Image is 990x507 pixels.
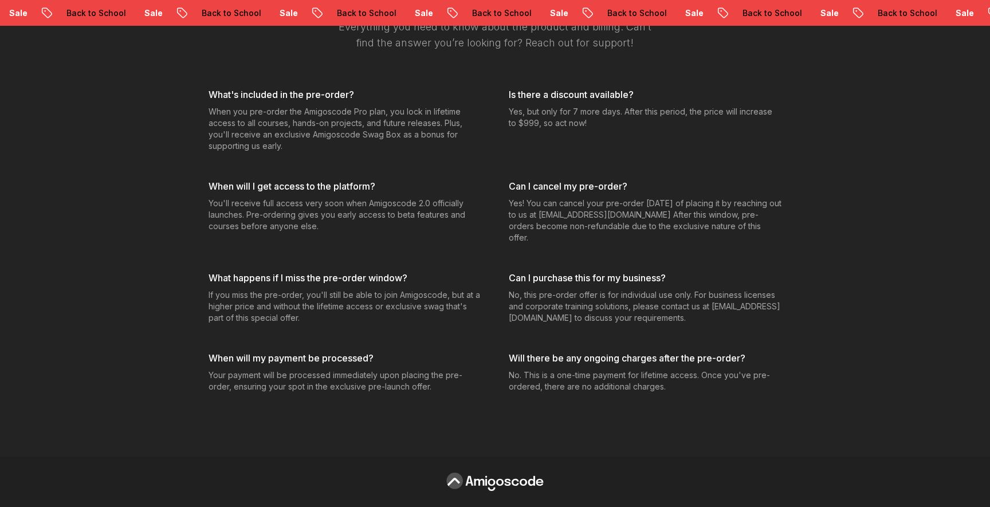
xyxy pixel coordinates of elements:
p: Back to School [285,7,363,19]
p: Sale [634,7,670,19]
p: You'll receive full access very soon when Amigoscode 2.0 officially launches. Pre-ordering gives ... [209,198,481,232]
p: Back to School [691,7,769,19]
p: Sale [498,7,535,19]
p: If you miss the pre-order, you'll still be able to join Amigoscode, but at a higher price and wit... [209,289,481,324]
p: Everything you need to know about the product and billing. Can’t find the answer you’re looking f... [330,19,660,51]
p: Back to School [556,7,634,19]
p: When you pre-order the Amigoscode Pro plan, you lock in lifetime access to all courses, hands-on ... [209,106,481,152]
h3: What's included in the pre-order? [209,88,481,101]
h3: Is there a discount available? [509,88,781,101]
h3: Can I purchase this for my business? [509,271,781,285]
p: Back to School [826,7,904,19]
h3: When will my payment be processed? [209,351,481,365]
p: No. This is a one-time payment for lifetime access. Once you've pre-ordered, there are no additio... [509,370,781,392]
h3: Will there be any ongoing charges after the pre-order? [509,351,781,365]
p: Yes, but only for 7 more days. After this period, the price will increase to $999, so act now! [509,106,781,129]
p: No, this pre-order offer is for individual use only. For business licenses and corporate training... [509,289,781,324]
p: Sale [769,7,806,19]
h3: What happens if I miss the pre-order window? [209,271,481,285]
p: Back to School [150,7,228,19]
p: Your payment will be processed immediately upon placing the pre-order, ensuring your spot in the ... [209,370,481,392]
p: Yes! You can cancel your pre-order [DATE] of placing it by reaching out to us at [EMAIL_ADDRESS][... [509,198,781,243]
p: Sale [363,7,400,19]
h3: Can I cancel my pre-order? [509,179,781,193]
p: Back to School [421,7,498,19]
p: Sale [228,7,265,19]
p: Sale [93,7,129,19]
p: Back to School [15,7,93,19]
p: Sale [904,7,941,19]
h3: When will I get access to the platform? [209,179,481,193]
